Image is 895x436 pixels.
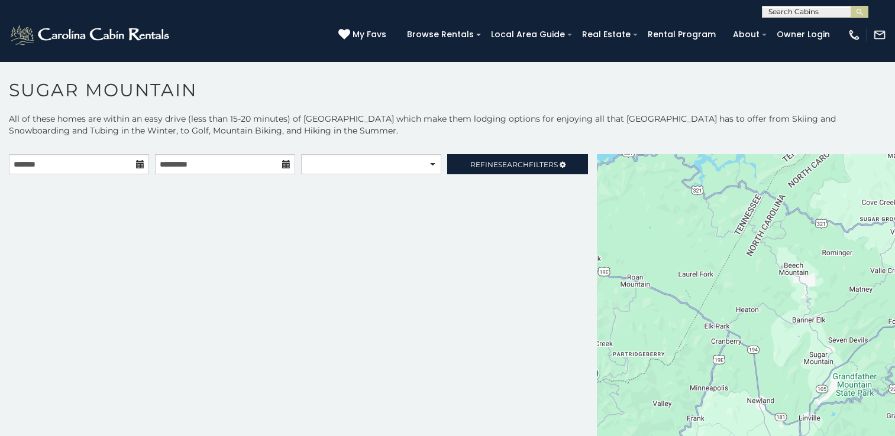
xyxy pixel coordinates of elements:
a: Local Area Guide [485,25,571,44]
img: phone-regular-white.png [848,28,861,41]
a: Rental Program [642,25,722,44]
a: About [727,25,765,44]
span: My Favs [353,28,386,41]
img: White-1-2.png [9,23,173,47]
a: RefineSearchFilters [447,154,587,174]
a: Owner Login [771,25,836,44]
a: Real Estate [576,25,636,44]
img: mail-regular-white.png [873,28,886,41]
a: My Favs [338,28,389,41]
span: Search [498,160,529,169]
span: Refine Filters [470,160,558,169]
a: Browse Rentals [401,25,480,44]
